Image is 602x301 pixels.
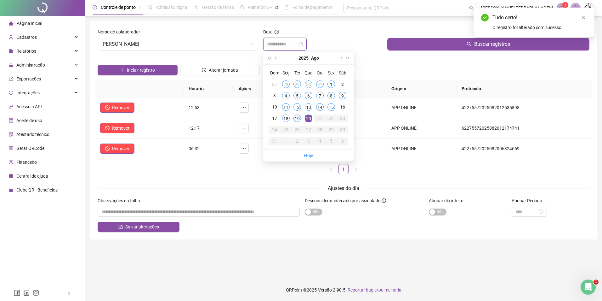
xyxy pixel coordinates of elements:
li: 1 [338,164,349,174]
td: 2025-07-31 [314,79,326,90]
div: 7 [316,92,324,99]
span: sync [9,91,13,95]
button: next-year [337,52,344,64]
span: Relatórios [16,49,36,54]
div: 2 [293,137,301,145]
span: notification [559,5,565,11]
span: pushpin [138,6,142,9]
th: Protocolo [457,80,592,97]
span: file-done [148,5,152,9]
div: 12 [293,103,301,111]
label: Nome do colaborador [98,28,144,35]
span: sun [194,5,198,9]
div: 3 [271,92,278,99]
label: Abonar dia inteiro [429,197,468,204]
button: left [326,164,336,174]
span: Remover [112,145,129,152]
td: 2025-08-29 [326,124,337,135]
div: 28 [316,126,324,133]
span: stop [105,105,110,110]
td: APP ONLINE [386,118,457,139]
div: 15 [327,103,335,111]
span: left [329,168,333,171]
span: gift [9,188,13,192]
div: 19 [293,115,301,122]
div: 28 [282,80,290,88]
td: 2025-08-31 [269,135,280,147]
a: Close [580,14,587,21]
th: Dom [269,67,280,79]
sup: 1 [562,2,568,8]
td: 2025-07-28 [280,79,292,90]
div: 26 [293,126,301,133]
td: 2025-09-04 [314,135,326,147]
td: 2025-08-04 [280,90,292,101]
span: file [9,49,13,53]
td: 2025-08-20 [303,113,314,124]
span: ellipsis [241,146,246,151]
span: Aceite de uso [16,118,42,123]
span: instagram [33,290,39,296]
div: 17 [271,115,278,122]
span: Desconsiderar intervalo pré-assinalado [305,198,381,203]
td: 2025-08-12 [292,101,303,113]
td: 2025-09-02 [292,135,303,147]
th: Ações [234,80,278,97]
span: question-circle [275,30,279,34]
span: book [284,5,289,9]
button: prev-year [273,52,280,64]
td: 2025-08-08 [326,90,337,101]
div: 1 [282,137,290,145]
td: APP ONLINE [386,97,457,118]
span: Remover [112,125,129,132]
div: 22 [327,115,335,122]
a: Hoje [304,153,313,158]
button: right [351,164,361,174]
div: 27 [271,80,278,88]
div: 23 [339,115,346,122]
span: Data [263,29,273,34]
span: VINICIUS LUCAS DA COSTA [101,38,254,50]
button: super-next-year [344,52,351,64]
div: 10 [271,103,278,111]
button: Buscar registros [387,38,589,50]
span: 1 [593,280,599,285]
span: Página inicial [16,21,42,26]
div: 2 [339,80,346,88]
label: Abonar Período [512,197,546,204]
span: pushpin [275,6,279,9]
td: 2025-08-09 [337,90,348,101]
span: Admissão digital [156,5,188,10]
td: APP ONLINE [386,139,457,159]
td: 2025-08-26 [292,124,303,135]
td: 2025-08-07 [314,90,326,101]
span: Financeiro [16,160,37,165]
div: 31 [316,80,324,88]
div: Tudo certo! [492,14,587,21]
span: qrcode [9,146,13,150]
span: Acesso à API [16,104,42,109]
span: 06:32 [189,146,200,151]
td: 2025-09-06 [337,135,348,147]
th: Qua [303,67,314,79]
span: lock [9,63,13,67]
td: 2025-08-24 [269,124,280,135]
span: dollar [9,160,13,164]
span: user-add [9,35,13,39]
span: linkedin [23,290,30,296]
div: 11 [282,103,290,111]
button: Remover [100,123,134,133]
span: bell [573,5,578,11]
div: 27 [305,126,312,133]
td: 2025-08-30 [337,124,348,135]
label: Observações da folha [98,197,144,204]
div: 3 [305,137,312,145]
span: Versão [318,287,332,292]
div: 25 [282,126,290,133]
td: 2025-08-11 [280,101,292,113]
div: 29 [327,126,335,133]
span: Controle de ponto [101,5,136,10]
span: Painel do DP [248,5,272,10]
button: Remover [100,144,134,154]
div: 14 [316,103,324,111]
